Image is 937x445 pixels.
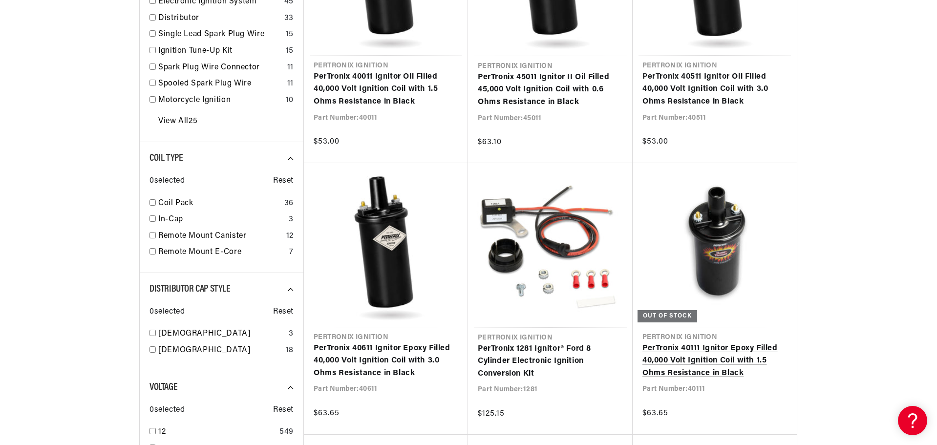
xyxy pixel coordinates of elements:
[642,71,787,108] a: PerTronix 40511 Ignitor Oil Filled 40,000 Volt Ignition Coil with 3.0 Ohms Resistance in Black
[149,175,185,188] span: 0 selected
[158,115,197,128] a: View All 25
[286,45,294,58] div: 15
[286,344,294,357] div: 18
[284,12,294,25] div: 33
[158,197,280,210] a: Coil Pack
[289,246,294,259] div: 7
[158,246,285,259] a: Remote Mount E-Core
[273,404,294,417] span: Reset
[158,28,282,41] a: Single Lead Spark Plug Wire
[289,213,294,226] div: 3
[158,344,282,357] a: [DEMOGRAPHIC_DATA]
[478,71,623,109] a: PerTronix 45011 Ignitor II Oil Filled 45,000 Volt Ignition Coil with 0.6 Ohms Resistance in Black
[279,426,294,439] div: 549
[287,78,294,90] div: 11
[158,12,280,25] a: Distributor
[158,45,282,58] a: Ignition Tune-Up Kit
[314,342,458,380] a: PerTronix 40611 Ignitor Epoxy Filled 40,000 Volt Ignition Coil with 3.0 Ohms Resistance in Black
[158,426,276,439] a: 12
[273,175,294,188] span: Reset
[289,328,294,340] div: 3
[286,94,294,107] div: 10
[158,62,283,74] a: Spark Plug Wire Connector
[287,62,294,74] div: 11
[158,78,283,90] a: Spooled Spark Plug Wire
[642,342,787,380] a: PerTronix 40111 Ignitor Epoxy Filled 40,000 Volt Ignition Coil with 1.5 Ohms Resistance in Black
[314,71,458,108] a: PerTronix 40011 Ignitor Oil Filled 40,000 Volt Ignition Coil with 1.5 Ohms Resistance in Black
[149,306,185,318] span: 0 selected
[286,28,294,41] div: 15
[286,230,294,243] div: 12
[158,328,285,340] a: [DEMOGRAPHIC_DATA]
[478,343,623,381] a: PerTronix 1281 Ignitor® Ford 8 Cylinder Electronic Ignition Conversion Kit
[158,213,285,226] a: In-Cap
[284,197,294,210] div: 36
[158,94,282,107] a: Motorcycle Ignition
[149,404,185,417] span: 0 selected
[149,382,177,392] span: Voltage
[149,284,231,294] span: Distributor Cap Style
[273,306,294,318] span: Reset
[149,153,183,163] span: Coil Type
[158,230,282,243] a: Remote Mount Canister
